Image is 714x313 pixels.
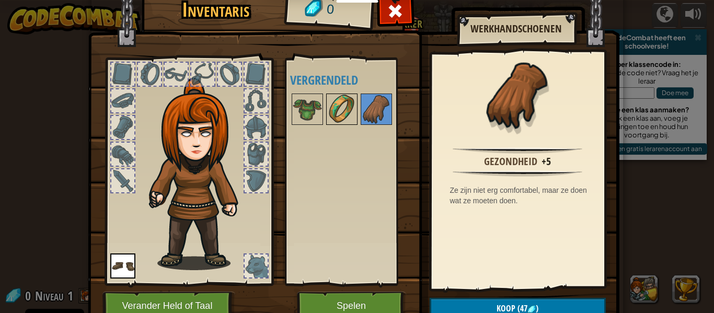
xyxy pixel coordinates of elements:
img: portrait.png [293,95,322,124]
img: hr.png [453,170,582,177]
div: Gezondheid [484,154,537,169]
img: hr.png [453,147,582,154]
img: hair_f2.png [144,78,257,270]
img: portrait.png [110,253,135,279]
img: portrait.png [362,95,391,124]
img: portrait.png [483,61,551,129]
div: +5 [542,154,551,169]
img: portrait.png [327,95,356,124]
div: Ze zijn niet erg comfortabel, maar ze doen wat ze moeten doen. [450,185,591,206]
h2: Werkhandschoenen [467,23,566,34]
h4: Vergrendeld [290,73,413,87]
